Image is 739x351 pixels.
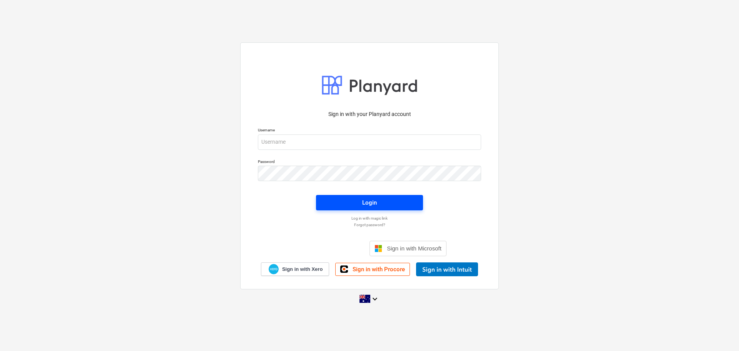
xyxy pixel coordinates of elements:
a: Log in with magic link [254,216,485,221]
input: Username [258,134,481,150]
span: Sign in with Procore [353,266,405,273]
p: Sign in with your Planyard account [258,110,481,118]
iframe: Sign in with Google Button [289,240,367,257]
a: Forgot password? [254,222,485,227]
a: Sign in with Xero [261,262,329,276]
div: Login [362,198,377,208]
i: keyboard_arrow_down [370,294,380,304]
p: Username [258,128,481,134]
a: Sign in with Procore [335,263,410,276]
p: Password [258,159,481,166]
span: Sign in with Xero [282,266,323,273]
img: Xero logo [269,264,279,274]
img: Microsoft logo [375,245,382,252]
span: Sign in with Microsoft [387,245,441,252]
button: Login [316,195,423,210]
